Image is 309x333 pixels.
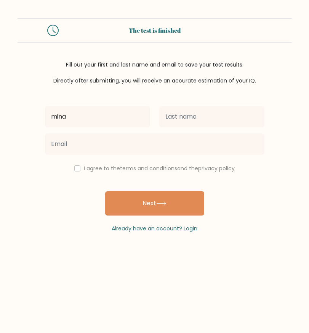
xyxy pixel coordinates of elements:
[105,191,204,216] button: Next
[112,225,197,232] a: Already have an account? Login
[45,106,150,127] input: First name
[18,61,292,85] div: Fill out your first and last name and email to save your test results. Directly after submitting,...
[159,106,264,127] input: Last name
[45,133,264,155] input: Email
[68,26,242,35] div: The test is finished
[198,165,235,172] a: privacy policy
[120,165,177,172] a: terms and conditions
[84,165,235,172] label: I agree to the and the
